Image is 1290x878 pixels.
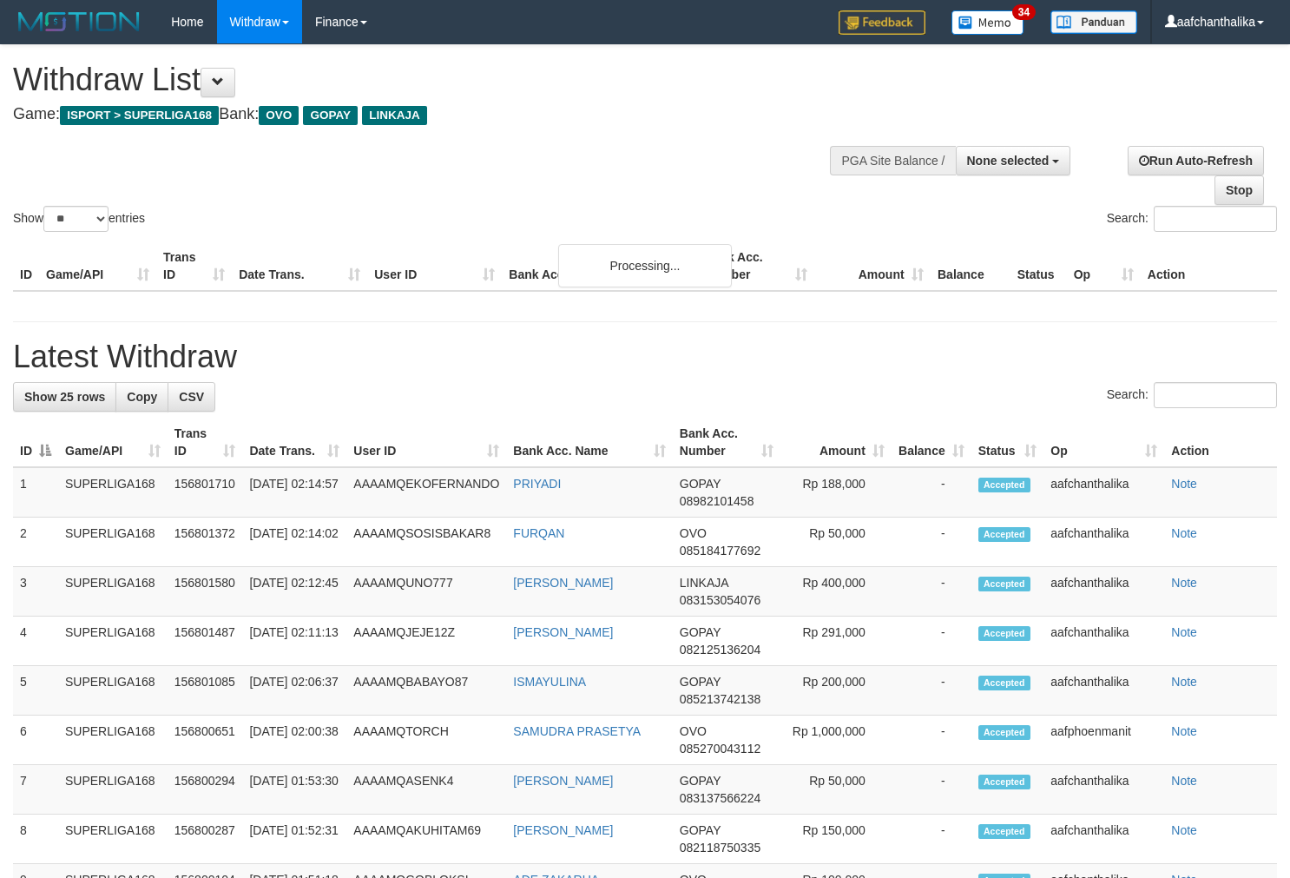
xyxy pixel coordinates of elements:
[1164,418,1277,467] th: Action
[1043,467,1164,518] td: aafchanthalika
[680,576,728,590] span: LINKAJA
[558,244,732,287] div: Processing...
[1043,518,1164,567] td: aafchanthalika
[1171,724,1197,738] a: Note
[839,10,925,35] img: Feedback.jpg
[303,106,358,125] span: GOPAY
[680,526,707,540] span: OVO
[680,742,760,756] span: Copy 085270043112 to clipboard
[780,765,892,815] td: Rp 50,000
[680,841,760,855] span: Copy 082118750335 to clipboard
[58,815,168,864] td: SUPERLIGA168
[362,106,427,125] span: LINKAJA
[680,823,721,837] span: GOPAY
[680,643,760,657] span: Copy 082125136204 to clipboard
[1171,477,1197,491] a: Note
[43,206,109,232] select: Showentries
[978,725,1030,740] span: Accepted
[673,418,780,467] th: Bank Acc. Number: activate to sort column ascending
[259,106,299,125] span: OVO
[168,467,243,518] td: 156801710
[39,241,156,291] th: Game/API
[978,478,1030,492] span: Accepted
[1171,625,1197,639] a: Note
[1171,526,1197,540] a: Note
[242,716,346,765] td: [DATE] 02:00:38
[13,567,58,617] td: 3
[1141,241,1277,291] th: Action
[242,418,346,467] th: Date Trans.: activate to sort column ascending
[513,526,564,540] a: FURQAN
[956,146,1071,175] button: None selected
[58,518,168,567] td: SUPERLIGA168
[1171,576,1197,590] a: Note
[780,418,892,467] th: Amount: activate to sort column ascending
[892,716,971,765] td: -
[1171,823,1197,837] a: Note
[58,765,168,815] td: SUPERLIGA168
[1128,146,1264,175] a: Run Auto-Refresh
[179,390,204,404] span: CSV
[780,567,892,617] td: Rp 400,000
[978,824,1030,839] span: Accepted
[1043,666,1164,716] td: aafchanthalika
[1067,241,1141,291] th: Op
[951,10,1024,35] img: Button%20Memo.svg
[680,544,760,558] span: Copy 085184177692 to clipboard
[346,467,506,518] td: AAAAMQEKOFERNANDO
[780,467,892,518] td: Rp 188,000
[978,577,1030,591] span: Accepted
[513,576,613,590] a: [PERSON_NAME]
[680,675,721,689] span: GOPAY
[346,815,506,864] td: AAAAMQAKUHITAM69
[1043,567,1164,617] td: aafchanthalika
[971,418,1044,467] th: Status: activate to sort column ascending
[168,567,243,617] td: 156801580
[1107,382,1277,408] label: Search:
[168,666,243,716] td: 156801085
[892,666,971,716] td: -
[892,617,971,666] td: -
[168,418,243,467] th: Trans ID: activate to sort column ascending
[127,390,157,404] span: Copy
[168,617,243,666] td: 156801487
[513,675,586,689] a: ISMAYULINA
[978,775,1030,789] span: Accepted
[892,567,971,617] td: -
[680,494,754,508] span: Copy 08982101458 to clipboard
[1154,206,1277,232] input: Search:
[680,625,721,639] span: GOPAY
[1043,815,1164,864] td: aafchanthalika
[58,666,168,716] td: SUPERLIGA168
[13,518,58,567] td: 2
[242,765,346,815] td: [DATE] 01:53:30
[60,106,219,125] span: ISPORT > SUPERLIGA168
[1043,716,1164,765] td: aafphoenmanit
[346,617,506,666] td: AAAAMQJEJE12Z
[1043,765,1164,815] td: aafchanthalika
[931,241,1010,291] th: Balance
[780,617,892,666] td: Rp 291,000
[1010,241,1067,291] th: Status
[513,625,613,639] a: [PERSON_NAME]
[502,241,697,291] th: Bank Acc. Name
[892,765,971,815] td: -
[168,815,243,864] td: 156800287
[13,382,116,412] a: Show 25 rows
[24,390,105,404] span: Show 25 rows
[680,692,760,706] span: Copy 085213742138 to clipboard
[506,418,672,467] th: Bank Acc. Name: activate to sort column ascending
[346,716,506,765] td: AAAAMQTORCH
[58,617,168,666] td: SUPERLIGA168
[346,765,506,815] td: AAAAMQASENK4
[58,716,168,765] td: SUPERLIGA168
[697,241,813,291] th: Bank Acc. Number
[513,823,613,837] a: [PERSON_NAME]
[58,567,168,617] td: SUPERLIGA168
[13,716,58,765] td: 6
[13,666,58,716] td: 5
[680,477,721,491] span: GOPAY
[1043,617,1164,666] td: aafchanthalika
[168,518,243,567] td: 156801372
[1214,175,1264,205] a: Stop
